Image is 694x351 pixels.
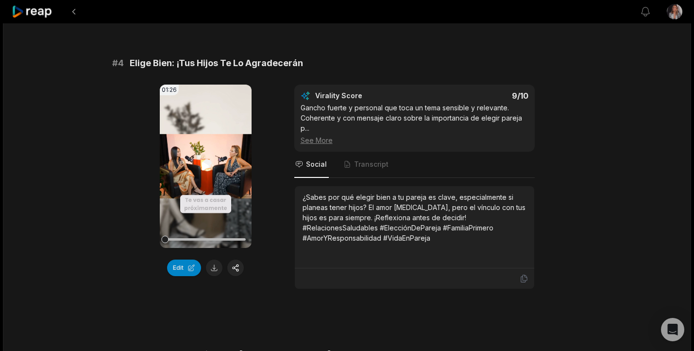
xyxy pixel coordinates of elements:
span: Elige Bien: ¡Tus Hijos Te Lo Agradecerán [130,56,303,70]
video: Your browser does not support mp4 format. [160,85,252,248]
div: Virality Score [315,91,420,101]
div: See More [301,135,528,145]
div: Gancho fuerte y personal que toca un tema sensible y relevante. Coherente y con mensaje claro sob... [301,103,528,145]
div: 9 /10 [424,91,528,101]
div: ¿Sabes por qué elegir bien a tu pareja es clave, especialmente si planeas tener hijos? El amor [M... [303,192,526,243]
span: # 4 [112,56,124,70]
nav: Tabs [294,152,535,178]
span: Transcript [354,159,389,169]
span: Social [306,159,327,169]
div: Open Intercom Messenger [661,318,684,341]
button: Edit [167,260,201,276]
